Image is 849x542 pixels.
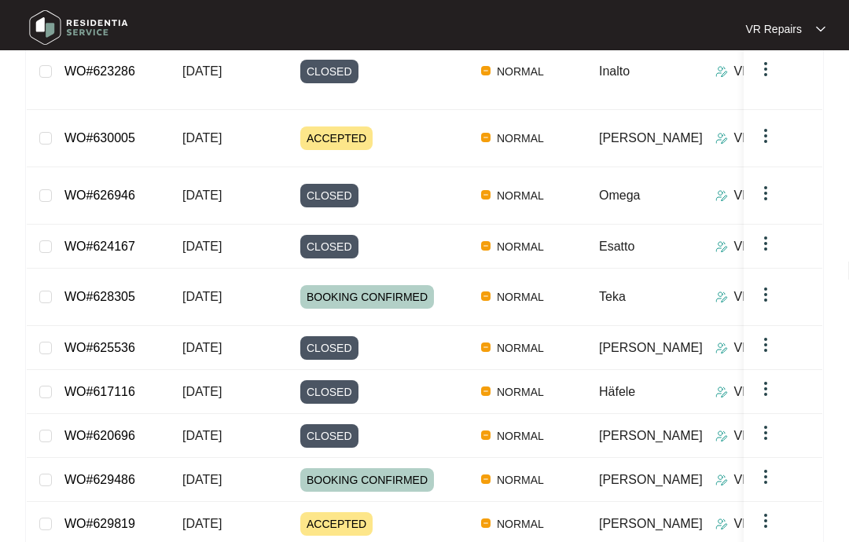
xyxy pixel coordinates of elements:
span: [DATE] [182,429,222,442]
span: [DATE] [182,189,222,202]
span: NORMAL [491,471,550,489]
p: VR Repairs [734,62,799,81]
span: [PERSON_NAME] [599,473,703,486]
img: Assigner Icon [715,342,728,354]
img: Vercel Logo [481,190,491,200]
img: Vercel Logo [481,241,491,251]
span: NORMAL [491,287,550,306]
img: Assigner Icon [715,132,728,145]
img: dropdown arrow [756,60,775,79]
img: Vercel Logo [481,474,491,484]
img: Assigner Icon [715,386,728,398]
img: Vercel Logo [481,518,491,528]
a: WO#628305 [64,290,135,303]
img: dropdown arrow [756,285,775,304]
img: dropdown arrow [756,467,775,486]
p: VR Repairs [734,383,799,401]
span: NORMAL [491,186,550,205]
span: Inalto [599,64,630,78]
span: CLOSED [300,235,358,258]
p: VR Repairs [734,287,799,306]
span: CLOSED [300,336,358,360]
span: NORMAL [491,383,550,401]
a: WO#620696 [64,429,135,442]
p: VR Repairs [734,186,799,205]
span: [DATE] [182,64,222,78]
p: VR Repairs [734,237,799,256]
img: dropdown arrow [756,511,775,530]
img: dropdown arrow [756,184,775,203]
p: VR Repairs [734,129,799,148]
span: NORMAL [491,515,550,533]
img: Assigner Icon [715,240,728,253]
span: [DATE] [182,290,222,303]
img: Assigner Icon [715,291,728,303]
a: WO#617116 [64,385,135,398]
img: Vercel Logo [481,342,491,352]
span: BOOKING CONFIRMED [300,468,434,492]
span: [PERSON_NAME] [599,341,703,354]
span: BOOKING CONFIRMED [300,285,434,309]
span: CLOSED [300,380,358,404]
p: VR Repairs [734,339,799,357]
span: [DATE] [182,131,222,145]
img: Vercel Logo [481,291,491,301]
span: [PERSON_NAME] [599,131,703,145]
img: Vercel Logo [481,66,491,75]
img: Assigner Icon [715,474,728,486]
img: residentia service logo [24,4,134,51]
img: Assigner Icon [715,65,728,78]
span: ACCEPTED [300,512,373,536]
span: [PERSON_NAME] [599,517,703,530]
img: dropdown arrow [756,126,775,145]
img: Assigner Icon [715,430,728,442]
span: NORMAL [491,237,550,256]
img: Vercel Logo [481,133,491,142]
span: [PERSON_NAME] [599,429,703,442]
a: WO#624167 [64,240,135,253]
span: NORMAL [491,62,550,81]
span: [DATE] [182,341,222,354]
img: Assigner Icon [715,518,728,530]
span: NORMAL [491,129,550,148]
a: WO#629819 [64,517,135,530]
a: WO#629486 [64,473,135,486]
img: dropdown arrow [756,234,775,253]
span: CLOSED [300,184,358,207]
p: VR Repairs [734,427,799,445]
span: [DATE] [182,517,222,530]
img: Vercel Logo [481,386,491,396]
a: WO#623286 [64,64,135,78]
span: [DATE] [182,473,222,486]
span: CLOSED [300,424,358,448]
p: VR Repairs [734,471,799,489]
img: dropdown arrow [816,25,825,33]
span: Teka [599,290,626,303]
img: dropdown arrow [756,379,775,398]
img: Assigner Icon [715,189,728,202]
p: VR Repairs [734,515,799,533]
span: ACCEPTED [300,126,373,150]
img: dropdown arrow [756,335,775,354]
span: Esatto [599,240,634,253]
span: [DATE] [182,385,222,398]
p: VR Repairs [745,21,802,37]
a: WO#625536 [64,341,135,354]
span: Omega [599,189,640,202]
span: NORMAL [491,427,550,445]
span: CLOSED [300,60,358,83]
span: [DATE] [182,240,222,253]
span: NORMAL [491,339,550,357]
a: WO#630005 [64,131,135,145]
img: Vercel Logo [481,430,491,440]
a: WO#626946 [64,189,135,202]
span: Häfele [599,385,635,398]
img: dropdown arrow [756,423,775,442]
